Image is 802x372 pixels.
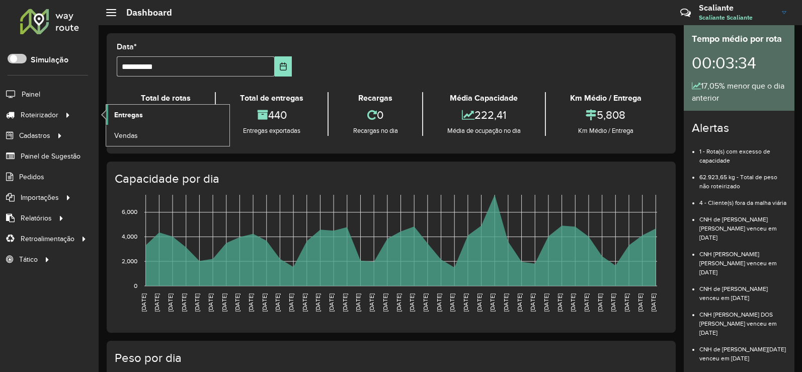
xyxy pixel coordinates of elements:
div: Recargas [331,92,419,104]
li: CNH de [PERSON_NAME] venceu em [DATE] [699,277,786,303]
div: Total de rotas [119,92,212,104]
span: Entregas [114,110,143,120]
span: Tático [19,254,38,265]
span: Painel de Sugestão [21,151,81,162]
div: Média Capacidade [426,92,542,104]
text: [DATE] [314,293,321,312]
text: [DATE] [422,293,429,312]
text: 2,000 [122,258,137,264]
text: [DATE] [167,293,174,312]
label: Data [117,41,137,53]
li: CNH de [PERSON_NAME] [PERSON_NAME] venceu em [DATE] [699,207,786,242]
span: Retroalimentação [21,234,74,244]
text: [DATE] [342,293,348,312]
text: [DATE] [382,293,388,312]
a: Contato Rápido [675,2,696,24]
span: Roteirizador [21,110,58,120]
div: 5,808 [548,104,663,126]
text: [DATE] [234,293,240,312]
text: [DATE] [597,293,603,312]
a: Vendas [106,125,229,145]
text: 4,000 [122,234,137,240]
div: 0 [331,104,419,126]
div: Recargas no dia [331,126,419,136]
li: 4 - Cliente(s) fora da malha viária [699,191,786,207]
h4: Capacidade por dia [115,172,666,186]
div: Média de ocupação no dia [426,126,542,136]
span: Relatórios [21,213,52,224]
text: [DATE] [462,293,469,312]
text: [DATE] [436,293,442,312]
h2: Dashboard [116,7,172,18]
text: 6,000 [122,209,137,215]
text: [DATE] [637,293,644,312]
text: [DATE] [476,293,483,312]
li: CNH de [PERSON_NAME][DATE] venceu em [DATE] [699,337,786,363]
text: [DATE] [489,293,496,312]
text: [DATE] [301,293,308,312]
text: [DATE] [583,293,590,312]
text: [DATE] [221,293,227,312]
text: [DATE] [543,293,549,312]
text: [DATE] [274,293,281,312]
span: Vendas [114,130,138,141]
text: [DATE] [355,293,361,312]
text: [DATE] [261,293,268,312]
div: Km Médio / Entrega [548,92,663,104]
text: [DATE] [194,293,200,312]
text: [DATE] [153,293,160,312]
a: Entregas [106,105,229,125]
text: [DATE] [650,293,657,312]
text: [DATE] [570,293,576,312]
text: [DATE] [288,293,294,312]
span: Cadastros [19,130,50,141]
li: 62.923,65 kg - Total de peso não roteirizado [699,165,786,191]
div: 222,41 [426,104,542,126]
text: [DATE] [529,293,536,312]
div: Tempo médio por rota [692,32,786,46]
text: [DATE] [248,293,254,312]
text: [DATE] [395,293,402,312]
text: [DATE] [516,293,523,312]
text: [DATE] [328,293,335,312]
text: 0 [134,282,137,289]
li: CNH [PERSON_NAME] [PERSON_NAME] venceu em [DATE] [699,242,786,277]
text: [DATE] [140,293,147,312]
li: 1 - Rota(s) com excesso de capacidade [699,139,786,165]
button: Choose Date [275,56,292,77]
text: [DATE] [368,293,375,312]
span: Importações [21,192,59,203]
text: [DATE] [556,293,563,312]
text: [DATE] [409,293,415,312]
h4: Alertas [692,121,786,135]
span: Painel [22,89,40,100]
text: [DATE] [610,293,616,312]
div: Entregas exportadas [218,126,325,136]
div: 00:03:34 [692,46,786,80]
text: [DATE] [449,293,455,312]
h4: Peso por dia [115,351,666,365]
div: 17,05% menor que o dia anterior [692,80,786,104]
text: [DATE] [623,293,630,312]
h3: Scaliante [699,3,774,13]
div: 440 [218,104,325,126]
span: Scaliante Scaliante [699,13,774,22]
text: [DATE] [207,293,214,312]
text: [DATE] [503,293,509,312]
div: Km Médio / Entrega [548,126,663,136]
li: CNH [PERSON_NAME] DOS [PERSON_NAME] venceu em [DATE] [699,303,786,337]
span: Pedidos [19,172,44,182]
text: [DATE] [181,293,187,312]
label: Simulação [31,54,68,66]
div: Total de entregas [218,92,325,104]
